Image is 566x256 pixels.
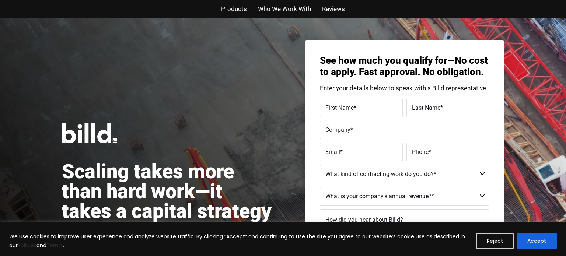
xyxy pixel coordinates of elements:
a: Products [221,4,247,14]
span: Email [325,148,340,155]
a: Terms [46,242,63,249]
span: Phone [412,148,429,155]
p: We use cookies to improve user experience and analyze website traffic. By clicking “Accept” and c... [9,232,471,250]
h3: See how much you qualify for—No cost to apply. Fast approval. No obligation. [320,55,489,78]
button: Accept [517,233,557,249]
span: How did you hear about Billd? [325,216,403,223]
button: Reject [476,233,514,249]
a: Who We Work With [258,4,311,14]
span: Company [325,126,350,133]
span: Last Name [412,104,440,111]
h1: Scaling takes more than hard work—it takes a capital strategy built for construction [62,162,276,241]
p: Enter your details below to speak with a Billd representative. [320,85,489,91]
a: Policies [18,242,36,249]
a: Reviews [322,4,345,14]
span: First Name [325,104,354,111]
